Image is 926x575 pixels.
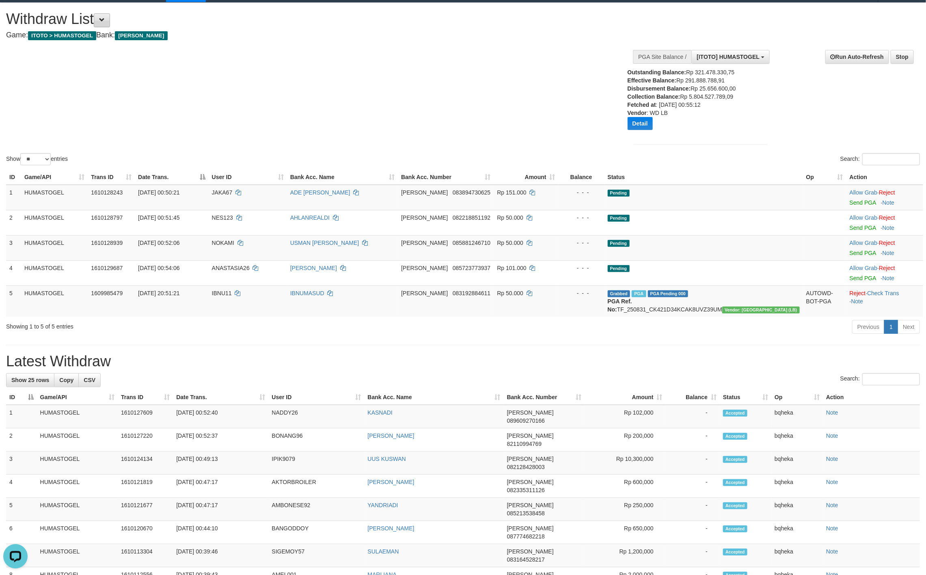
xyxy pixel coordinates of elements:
b: Outstanding Balance: [628,69,686,76]
td: [DATE] 00:49:13 [173,452,268,475]
a: Reject [850,290,866,296]
span: Copy 083894730625 to clipboard [453,189,490,196]
span: [PERSON_NAME] [115,31,167,40]
b: Vendor [628,110,647,116]
td: 1610120670 [118,521,173,544]
td: · [846,185,923,210]
b: Fetched at [628,102,656,108]
span: Rp 50.000 [497,214,523,221]
span: [PERSON_NAME] [507,548,554,555]
a: UUS KUSWAN [368,456,406,462]
a: Copy [54,373,79,387]
a: Send PGA [850,199,876,206]
span: NES123 [212,214,233,221]
td: bqheka [771,475,823,498]
span: Copy 085213538458 to clipboard [507,510,545,517]
td: AUTOWD-BOT-PGA [803,285,846,317]
a: ADE [PERSON_NAME] [290,189,350,196]
a: Note [883,250,895,256]
span: Copy 085723773937 to clipboard [453,265,490,271]
a: Note [826,409,838,416]
div: - - - [562,264,601,272]
span: [DATE] 00:51:45 [138,214,179,221]
span: Vendor URL: https://dashboard.q2checkout.com/secure [722,307,800,313]
td: HUMASTOGEL [37,428,118,452]
a: Send PGA [850,250,876,256]
a: YANDRIADI [368,502,398,508]
td: 1 [6,405,37,428]
td: 2 [6,428,37,452]
td: Rp 200,000 [585,428,665,452]
td: Rp 102,000 [585,405,665,428]
td: bqheka [771,544,823,567]
th: ID: activate to sort column descending [6,390,37,405]
th: Amount: activate to sort column ascending [494,170,558,185]
span: NOKAMI [212,240,234,246]
a: Allow Grab [850,214,877,221]
span: Copy 82110994769 to clipboard [507,441,542,447]
td: - [666,475,720,498]
span: Copy 087774682218 to clipboard [507,533,545,540]
button: Detail [628,117,653,130]
span: [PERSON_NAME] [507,525,554,532]
a: Note [883,199,895,206]
label: Search: [840,373,920,385]
span: · [850,214,879,221]
span: Copy 082128428003 to clipboard [507,464,545,470]
span: 1610128939 [91,240,123,246]
span: Show 25 rows [11,377,49,383]
b: Effective Balance: [628,77,677,84]
span: Rp 50.000 [497,240,523,246]
span: [DATE] 00:52:06 [138,240,179,246]
a: USMAN [PERSON_NAME] [290,240,359,246]
td: 5 [6,285,21,317]
a: Run Auto-Refresh [825,50,889,64]
span: 1610129687 [91,265,123,271]
input: Search: [862,373,920,385]
td: - [666,498,720,521]
div: - - - [562,214,601,222]
select: Showentries [20,153,51,165]
a: Note [883,225,895,231]
b: Disbursement Balance: [628,85,691,92]
a: Allow Grab [850,189,877,196]
b: PGA Ref. No: [608,298,632,313]
td: HUMASTOGEL [37,452,118,475]
td: [DATE] 00:52:40 [173,405,268,428]
span: Copy 085881246710 to clipboard [453,240,490,246]
th: Action [846,170,923,185]
th: Bank Acc. Number: activate to sort column ascending [398,170,494,185]
th: Game/API: activate to sort column ascending [37,390,118,405]
td: Rp 10,300,000 [585,452,665,475]
span: [PERSON_NAME] [507,432,554,439]
span: ITOTO > HUMASTOGEL [28,31,96,40]
div: Rp 321.478.330,75 Rp 291.888.788,91 Rp 25.656.600,00 Rp 5.804.527.789,09 : [DATE] 00:55:12 : WD LB [628,68,749,136]
td: 3 [6,452,37,475]
th: Balance [559,170,604,185]
b: Collection Balance: [628,93,680,100]
button: [ITOTO] HUMASTOGEL [691,50,769,64]
a: Note [851,298,863,305]
span: · [850,265,879,271]
a: Next [898,320,920,334]
div: - - - [562,239,601,247]
span: Copy 082218851192 to clipboard [453,214,490,221]
td: [DATE] 00:39:46 [173,544,268,567]
th: Date Trans.: activate to sort column descending [135,170,209,185]
span: [PERSON_NAME] [507,502,554,508]
span: Copy [59,377,73,383]
span: Pending [608,240,630,247]
td: AMBONESE92 [268,498,364,521]
a: AHLANREALDI [290,214,330,221]
a: [PERSON_NAME] [368,432,414,439]
td: HUMASTOGEL [37,475,118,498]
a: [PERSON_NAME] [368,525,414,532]
span: Rp 151.000 [497,189,526,196]
button: Open LiveChat chat widget [3,3,28,28]
td: HUMASTOGEL [37,498,118,521]
th: Balance: activate to sort column ascending [666,390,720,405]
div: - - - [562,289,601,297]
span: Copy 083164528217 to clipboard [507,556,545,563]
a: Show 25 rows [6,373,54,387]
a: Note [883,275,895,281]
